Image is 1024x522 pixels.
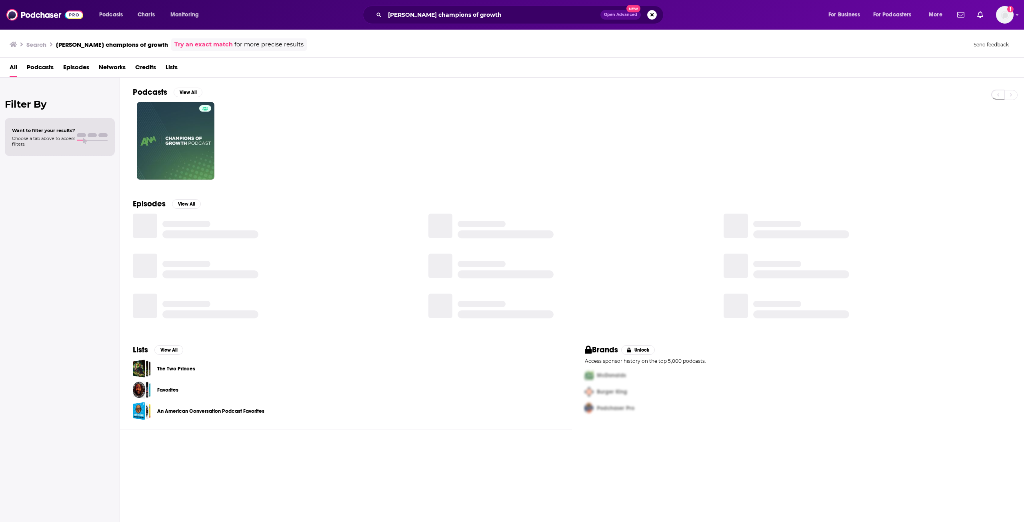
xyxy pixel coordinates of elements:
[12,128,75,133] span: Want to filter your results?
[597,372,626,379] span: McDonalds
[626,5,641,12] span: New
[597,388,627,395] span: Burger King
[133,345,148,355] h2: Lists
[99,9,123,20] span: Podcasts
[157,386,178,394] a: Favorites
[63,61,89,77] a: Episodes
[138,9,155,20] span: Charts
[582,384,597,400] img: Second Pro Logo
[133,199,166,209] h2: Episodes
[582,367,597,384] img: First Pro Logo
[828,9,860,20] span: For Business
[996,6,1014,24] span: Logged in as tbenabid
[174,40,233,49] a: Try an exact match
[954,8,968,22] a: Show notifications dropdown
[923,8,952,21] button: open menu
[99,61,126,77] a: Networks
[597,405,634,412] span: Podchaser Pro
[996,6,1014,24] button: Show profile menu
[873,9,912,20] span: For Podcasters
[133,402,151,420] a: An American Conversation Podcast Favorites
[621,345,655,355] button: Unlock
[823,8,870,21] button: open menu
[56,41,168,48] h3: [PERSON_NAME] champions of growth
[166,61,178,77] a: Lists
[604,13,637,17] span: Open Advanced
[996,6,1014,24] img: User Profile
[6,7,83,22] img: Podchaser - Follow, Share and Rate Podcasts
[135,61,156,77] a: Credits
[1007,6,1014,12] svg: Add a profile image
[234,40,304,49] span: for more precise results
[385,8,600,21] input: Search podcasts, credits, & more...
[971,41,1011,48] button: Send feedback
[174,88,202,97] button: View All
[157,407,264,416] a: An American Conversation Podcast Favorites
[585,345,618,355] h2: Brands
[585,358,1011,364] p: Access sponsor history on the top 5,000 podcasts.
[133,360,151,378] a: The Two Princes
[133,381,151,399] a: Favorites
[132,8,160,21] a: Charts
[370,6,671,24] div: Search podcasts, credits, & more...
[157,364,195,373] a: The Two Princes
[94,8,133,21] button: open menu
[133,345,183,355] a: ListsView All
[10,61,17,77] a: All
[12,136,75,147] span: Choose a tab above to access filters.
[600,10,641,20] button: Open AdvancedNew
[868,8,923,21] button: open menu
[26,41,46,48] h3: Search
[165,8,209,21] button: open menu
[5,98,115,110] h2: Filter By
[133,199,201,209] a: EpisodesView All
[929,9,942,20] span: More
[154,345,183,355] button: View All
[582,400,597,416] img: Third Pro Logo
[170,9,199,20] span: Monitoring
[172,199,201,209] button: View All
[974,8,986,22] a: Show notifications dropdown
[133,87,202,97] a: PodcastsView All
[133,87,167,97] h2: Podcasts
[27,61,54,77] a: Podcasts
